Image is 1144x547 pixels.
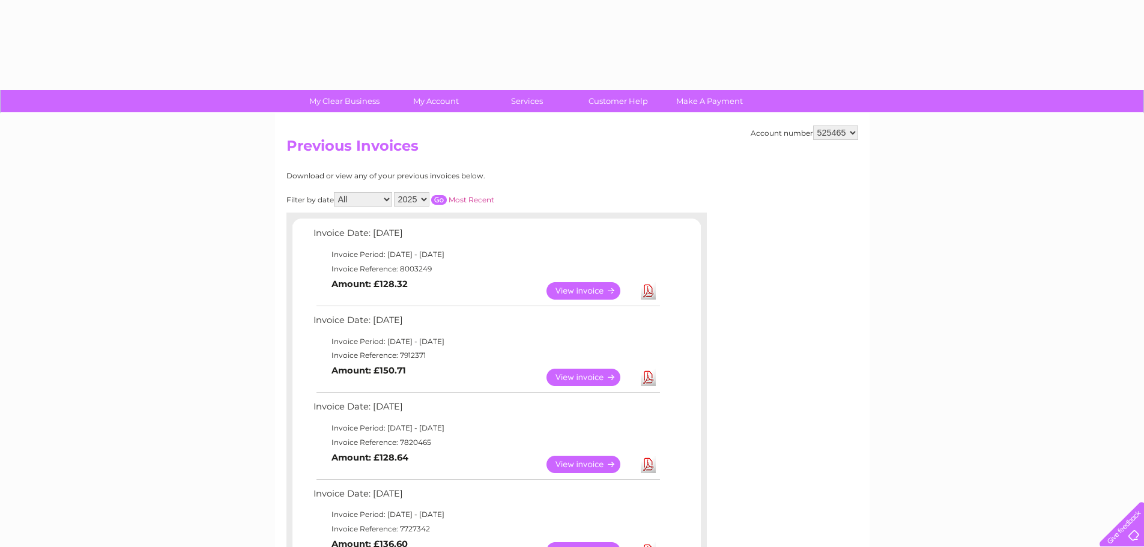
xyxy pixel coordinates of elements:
[331,365,406,376] b: Amount: £150.71
[310,225,662,247] td: Invoice Date: [DATE]
[310,421,662,435] td: Invoice Period: [DATE] - [DATE]
[660,90,759,112] a: Make A Payment
[310,262,662,276] td: Invoice Reference: 8003249
[641,369,656,386] a: Download
[310,399,662,421] td: Invoice Date: [DATE]
[286,192,602,207] div: Filter by date
[477,90,577,112] a: Services
[310,507,662,522] td: Invoice Period: [DATE] - [DATE]
[295,90,394,112] a: My Clear Business
[310,312,662,334] td: Invoice Date: [DATE]
[751,125,858,140] div: Account number
[286,172,602,180] div: Download or view any of your previous invoices below.
[546,282,635,300] a: View
[310,247,662,262] td: Invoice Period: [DATE] - [DATE]
[310,348,662,363] td: Invoice Reference: 7912371
[641,282,656,300] a: Download
[641,456,656,473] a: Download
[310,334,662,349] td: Invoice Period: [DATE] - [DATE]
[569,90,668,112] a: Customer Help
[310,522,662,536] td: Invoice Reference: 7727342
[546,369,635,386] a: View
[546,456,635,473] a: View
[331,452,408,463] b: Amount: £128.64
[286,138,858,160] h2: Previous Invoices
[449,195,494,204] a: Most Recent
[310,486,662,508] td: Invoice Date: [DATE]
[331,279,408,289] b: Amount: £128.32
[310,435,662,450] td: Invoice Reference: 7820465
[386,90,485,112] a: My Account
